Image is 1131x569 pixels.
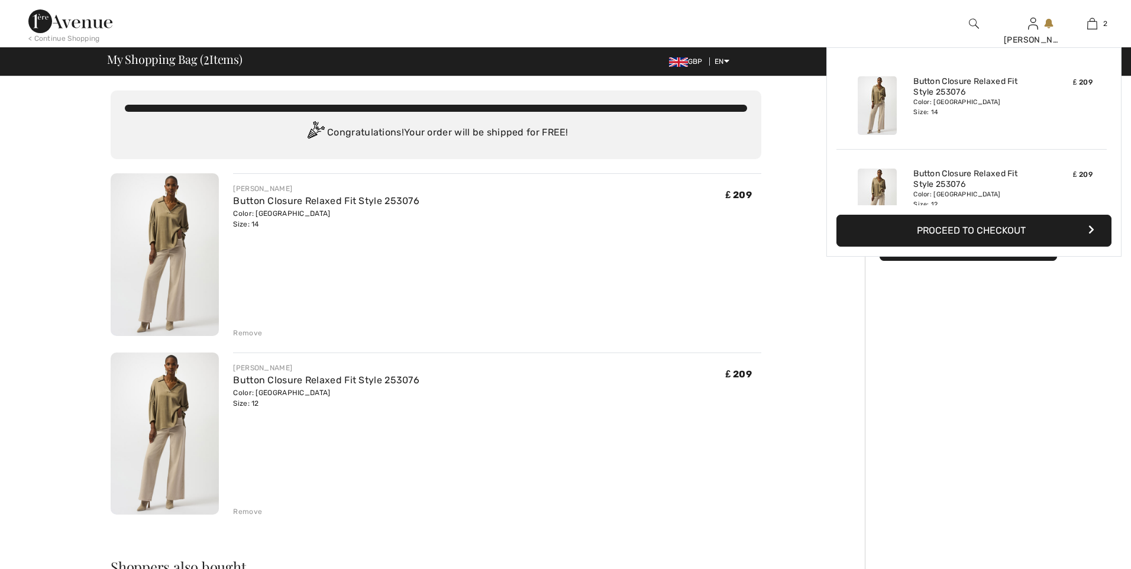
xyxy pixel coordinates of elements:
span: My Shopping Bag ( Items) [107,53,243,65]
img: My Info [1028,17,1038,31]
button: Proceed to Checkout [836,215,1111,247]
span: ₤ 209 [726,368,752,380]
div: [PERSON_NAME] [1004,34,1062,46]
img: My Bag [1087,17,1097,31]
span: ₤ 209 [1073,170,1093,179]
span: ₤ 209 [726,189,752,201]
div: Congratulations! Your order will be shipped for FREE! [125,121,747,145]
div: Color: [GEOGRAPHIC_DATA] Size: 14 [233,208,419,229]
span: GBP [669,57,707,66]
a: Button Closure Relaxed Fit Style 253076 [913,76,1030,98]
a: Button Closure Relaxed Fit Style 253076 [233,195,419,206]
a: Sign In [1028,18,1038,29]
img: Button Closure Relaxed Fit Style 253076 [858,76,897,135]
span: 2 [1103,18,1107,29]
div: Color: [GEOGRAPHIC_DATA] Size: 12 [233,387,419,409]
img: Button Closure Relaxed Fit Style 253076 [111,173,219,336]
img: 1ère Avenue [28,9,112,33]
img: UK Pound [669,57,688,67]
div: Remove [233,506,262,517]
div: Color: [GEOGRAPHIC_DATA] Size: 14 [913,98,1030,117]
a: Button Closure Relaxed Fit Style 253076 [233,374,419,386]
span: EN [715,57,729,66]
div: Color: [GEOGRAPHIC_DATA] Size: 12 [913,190,1030,209]
div: [PERSON_NAME] [233,183,419,194]
div: Remove [233,328,262,338]
div: [PERSON_NAME] [233,363,419,373]
img: Button Closure Relaxed Fit Style 253076 [111,353,219,515]
span: ₤ 209 [1073,78,1093,86]
div: < Continue Shopping [28,33,100,44]
a: 2 [1063,17,1121,31]
img: Congratulation2.svg [303,121,327,145]
span: 2 [203,50,209,66]
img: Button Closure Relaxed Fit Style 253076 [858,169,897,227]
a: Button Closure Relaxed Fit Style 253076 [913,169,1030,190]
img: search the website [969,17,979,31]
